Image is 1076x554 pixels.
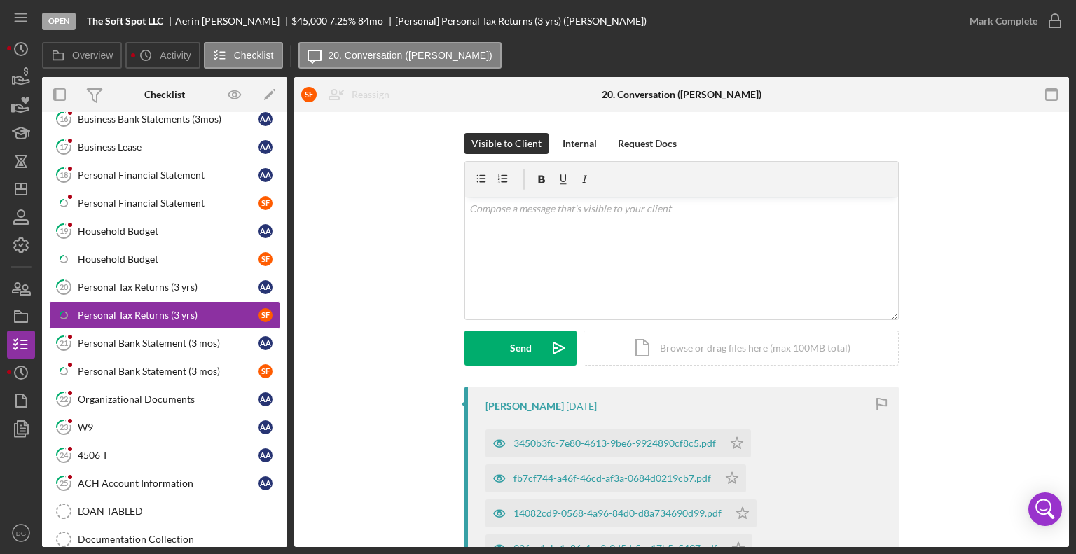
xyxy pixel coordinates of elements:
[471,133,542,154] div: Visible to Client
[60,142,69,151] tspan: 17
[125,42,200,69] button: Activity
[49,273,280,301] a: 20Personal Tax Returns (3 yrs)AA
[42,42,122,69] button: Overview
[78,506,280,517] div: LOAN TABLED
[485,401,564,412] div: [PERSON_NAME]
[78,338,258,349] div: Personal Bank Statement (3 mos)
[78,254,258,265] div: Household Budget
[258,252,273,266] div: S F
[556,133,604,154] button: Internal
[258,448,273,462] div: A A
[78,422,258,433] div: W9
[618,133,677,154] div: Request Docs
[49,385,280,413] a: 22Organizational DocumentsAA
[49,301,280,329] a: Personal Tax Returns (3 yrs)SF
[78,394,258,405] div: Organizational Documents
[513,438,716,449] div: 3450b3fc-7e80-4613-9be6-9924890cf8c5.pdf
[49,189,280,217] a: Personal Financial StatementSF
[611,133,684,154] button: Request Docs
[49,245,280,273] a: Household BudgetSF
[1028,492,1062,526] div: Open Intercom Messenger
[602,89,761,100] div: 20. Conversation ([PERSON_NAME])
[49,105,280,133] a: 16Business Bank Statements (3mos)AA
[301,87,317,102] div: S F
[294,81,403,109] button: SFReassign
[956,7,1069,35] button: Mark Complete
[258,392,273,406] div: A A
[60,394,68,403] tspan: 22
[291,15,327,27] span: $45,000
[258,196,273,210] div: S F
[258,308,273,322] div: S F
[258,140,273,154] div: A A
[258,364,273,378] div: S F
[60,422,68,431] tspan: 23
[49,329,280,357] a: 21Personal Bank Statement (3 mos)AA
[60,226,69,235] tspan: 19
[485,499,757,527] button: 14082cd9-0568-4a96-84d0-d8a734690d99.pdf
[485,464,746,492] button: fb7cf744-a46f-46cd-af3a-0684d0219cb7.pdf
[464,331,577,366] button: Send
[49,161,280,189] a: 18Personal Financial StatementAA
[78,141,258,153] div: Business Lease
[358,15,383,27] div: 84 mo
[329,50,492,61] label: 20. Conversation ([PERSON_NAME])
[49,413,280,441] a: 23W9AA
[87,15,163,27] b: The Soft Spot LLC
[298,42,502,69] button: 20. Conversation ([PERSON_NAME])
[78,169,258,181] div: Personal Financial Statement
[566,401,597,412] time: 2025-09-30 14:01
[175,15,291,27] div: Aerin [PERSON_NAME]
[258,112,273,126] div: A A
[42,13,76,30] div: Open
[78,366,258,377] div: Personal Bank Statement (3 mos)
[144,89,185,100] div: Checklist
[78,226,258,237] div: Household Budget
[258,336,273,350] div: A A
[49,441,280,469] a: 244506 TAA
[563,133,597,154] div: Internal
[485,429,751,457] button: 3450b3fc-7e80-4613-9be6-9924890cf8c5.pdf
[49,133,280,161] a: 17Business LeaseAA
[49,497,280,525] a: LOAN TABLED
[78,282,258,293] div: Personal Tax Returns (3 yrs)
[513,508,722,519] div: 14082cd9-0568-4a96-84d0-d8a734690d99.pdf
[258,476,273,490] div: A A
[204,42,283,69] button: Checklist
[78,478,258,489] div: ACH Account Information
[60,478,68,487] tspan: 25
[60,338,68,347] tspan: 21
[78,198,258,209] div: Personal Financial Statement
[60,282,69,291] tspan: 20
[49,217,280,245] a: 19Household BudgetAA
[49,357,280,385] a: Personal Bank Statement (3 mos)SF
[352,81,389,109] div: Reassign
[329,15,356,27] div: 7.25 %
[78,450,258,461] div: 4506 T
[7,519,35,547] button: DG
[78,113,258,125] div: Business Bank Statements (3mos)
[60,170,68,179] tspan: 18
[513,543,717,554] div: 926ac1ab-1a86-4cc3-9d5d-5cc17b5a5497.pdf
[60,114,69,123] tspan: 16
[395,15,647,27] div: [Personal] Personal Tax Returns (3 yrs) ([PERSON_NAME])
[60,450,69,459] tspan: 24
[258,280,273,294] div: A A
[16,529,26,537] text: DG
[510,331,532,366] div: Send
[258,168,273,182] div: A A
[49,469,280,497] a: 25ACH Account InformationAA
[234,50,274,61] label: Checklist
[78,534,280,545] div: Documentation Collection
[970,7,1037,35] div: Mark Complete
[258,420,273,434] div: A A
[464,133,549,154] button: Visible to Client
[258,224,273,238] div: A A
[160,50,191,61] label: Activity
[72,50,113,61] label: Overview
[513,473,711,484] div: fb7cf744-a46f-46cd-af3a-0684d0219cb7.pdf
[49,525,280,553] a: Documentation Collection
[78,310,258,321] div: Personal Tax Returns (3 yrs)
